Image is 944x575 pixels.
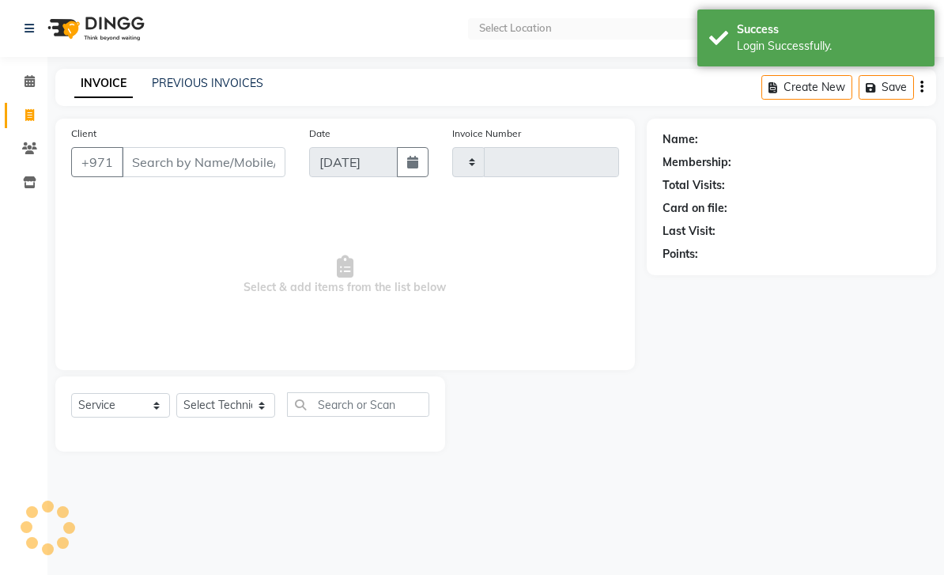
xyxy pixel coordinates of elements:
button: Save [859,75,914,100]
a: INVOICE [74,70,133,98]
div: Membership: [663,154,731,171]
div: Success [737,21,923,38]
div: Login Successfully. [737,38,923,55]
button: +971 [71,147,123,177]
button: Create New [761,75,852,100]
div: Select Location [479,21,552,36]
img: logo [40,6,149,51]
input: Search by Name/Mobile/Email/Code [122,147,285,177]
div: Card on file: [663,200,727,217]
div: Last Visit: [663,223,716,240]
a: PREVIOUS INVOICES [152,76,263,90]
label: Invoice Number [452,127,521,141]
input: Search or Scan [287,392,429,417]
div: Points: [663,246,698,263]
span: Select & add items from the list below [71,196,619,354]
div: Name: [663,131,698,148]
label: Date [309,127,330,141]
div: Total Visits: [663,177,725,194]
label: Client [71,127,96,141]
